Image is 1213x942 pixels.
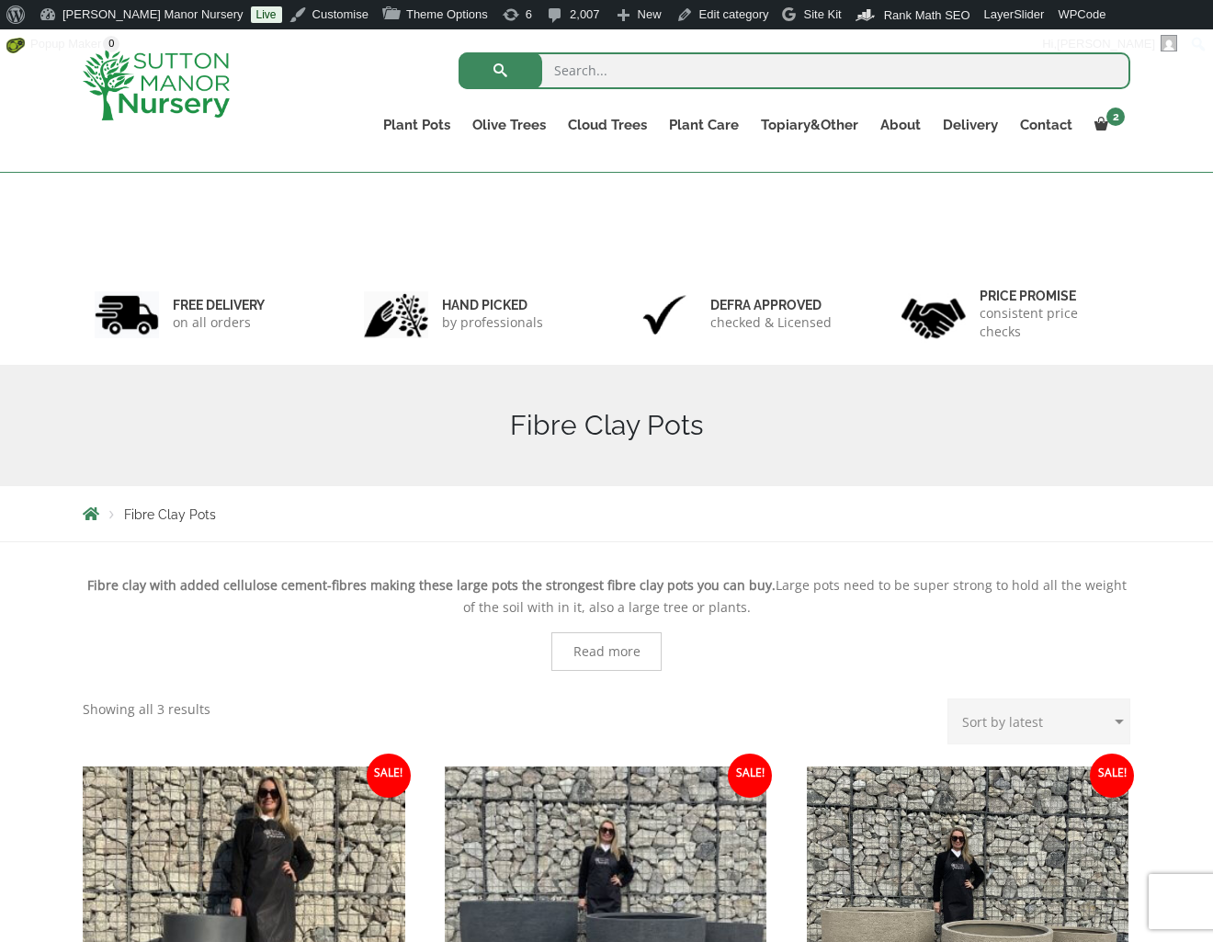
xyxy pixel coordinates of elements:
span: Site Kit [803,7,841,21]
a: Contact [1009,112,1083,138]
span: [PERSON_NAME] [1057,37,1155,51]
strong: Fibre clay with added cellulose cement-fibres making these large pots the strongest fibre clay po... [87,576,776,594]
p: Showing all 3 results [83,698,210,721]
h6: Price promise [980,288,1119,304]
nav: Breadcrumbs [83,506,1130,521]
a: Live [251,6,282,23]
span: Rank Math SEO [884,8,970,22]
a: Cloud Trees [557,112,658,138]
a: Plant Pots [372,112,461,138]
p: Large pots need to be super strong to hold all the weight of the soil with in it, also a large tr... [83,574,1130,619]
a: 2 [1083,112,1130,138]
p: on all orders [173,313,265,332]
img: logo [83,48,230,120]
h1: Fibre Clay Pots [83,409,1130,442]
span: Read more [573,645,641,658]
img: 1.jpg [95,291,159,338]
p: by professionals [442,313,543,332]
span: Sale! [728,754,772,798]
span: 2 [1106,108,1125,126]
select: Shop order [947,698,1130,744]
span: Fibre Clay Pots [124,507,216,522]
img: 3.jpg [632,291,697,338]
p: checked & Licensed [710,313,832,332]
a: Olive Trees [461,112,557,138]
img: 4.jpg [901,287,966,343]
a: Delivery [932,112,1009,138]
a: Topiary&Other [750,112,869,138]
a: Plant Care [658,112,750,138]
span: Sale! [1090,754,1134,798]
input: Search... [459,52,1130,89]
h6: Defra approved [710,297,832,313]
a: About [869,112,932,138]
span: 0 [103,36,119,52]
h6: FREE DELIVERY [173,297,265,313]
h6: hand picked [442,297,543,313]
p: consistent price checks [980,304,1119,341]
span: Sale! [367,754,411,798]
img: 2.jpg [364,291,428,338]
a: Hi, [1036,29,1185,59]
